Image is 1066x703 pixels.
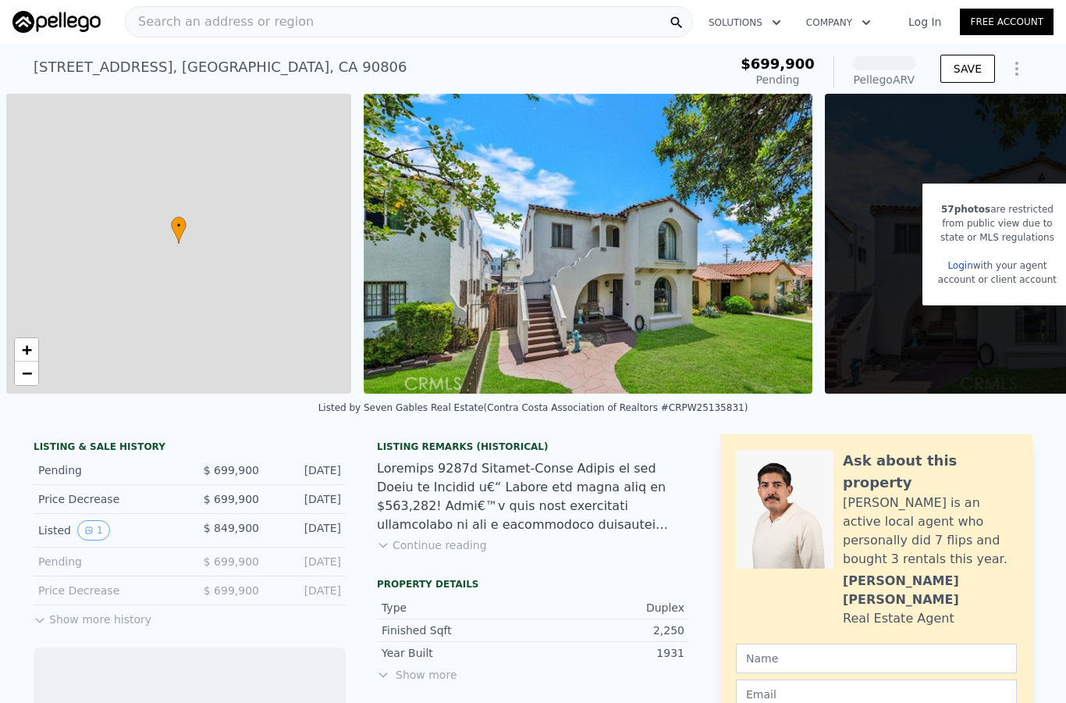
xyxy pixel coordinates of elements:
[34,56,407,78] div: [STREET_ADDRESS] , [GEOGRAPHIC_DATA] , CA 90806
[938,230,1057,244] div: state or MLS regulations
[15,362,38,385] a: Zoom out
[22,363,32,383] span: −
[938,216,1057,230] div: from public view due to
[12,11,101,33] img: Pellego
[34,605,151,627] button: Show more history
[364,94,813,394] img: Sale: 166545486 Parcel: 47088496
[77,520,110,541] button: View historical data
[171,219,187,233] span: •
[272,520,341,541] div: [DATE]
[171,216,187,244] div: •
[38,491,177,507] div: Price Decrease
[941,204,990,215] span: 57 photos
[843,609,954,628] div: Real Estate Agent
[377,578,689,591] div: Property details
[38,583,177,598] div: Price Decrease
[377,441,689,453] div: Listing Remarks (Historical)
[843,572,1017,609] div: [PERSON_NAME] [PERSON_NAME]
[204,464,259,476] span: $ 699,900
[34,441,346,456] div: LISTING & SALE HISTORY
[938,273,1057,287] div: account or client account
[973,260,1047,271] span: with your agent
[204,522,259,534] span: $ 849,900
[272,554,341,569] div: [DATE]
[940,55,995,83] button: SAVE
[272,583,341,598] div: [DATE]
[382,623,533,638] div: Finished Sqft
[204,555,259,568] span: $ 699,900
[272,491,341,507] div: [DATE]
[890,14,960,30] a: Log In
[15,338,38,362] a: Zoom in
[382,600,533,616] div: Type
[38,462,177,478] div: Pending
[1001,53,1032,84] button: Show Options
[938,202,1057,216] div: are restricted
[204,584,259,597] span: $ 699,900
[696,9,794,37] button: Solutions
[741,55,815,72] span: $699,900
[794,9,883,37] button: Company
[533,600,684,616] div: Duplex
[960,9,1054,35] a: Free Account
[382,645,533,661] div: Year Built
[947,260,972,271] a: Login
[377,459,689,534] div: Loremips 9287d Sitamet-Conse Adipis el sed Doeiu te Incidid u€“ Labore etd magna aliq en $563,282...
[318,402,748,413] div: Listed by Seven Gables Real Estate (Contra Costa Association of Realtors #CRPW25135831)
[272,462,341,478] div: [DATE]
[38,520,177,541] div: Listed
[853,72,915,87] div: Pellego ARV
[741,72,815,87] div: Pending
[843,450,1017,494] div: Ask about this property
[38,554,177,569] div: Pending
[377,537,487,553] button: Continue reading
[126,12,314,31] span: Search an address or region
[22,340,32,359] span: +
[377,667,689,683] span: Show more
[736,644,1017,673] input: Name
[533,645,684,661] div: 1931
[843,494,1017,569] div: [PERSON_NAME] is an active local agent who personally did 7 flips and bought 3 rentals this year.
[533,623,684,638] div: 2,250
[204,493,259,505] span: $ 699,900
